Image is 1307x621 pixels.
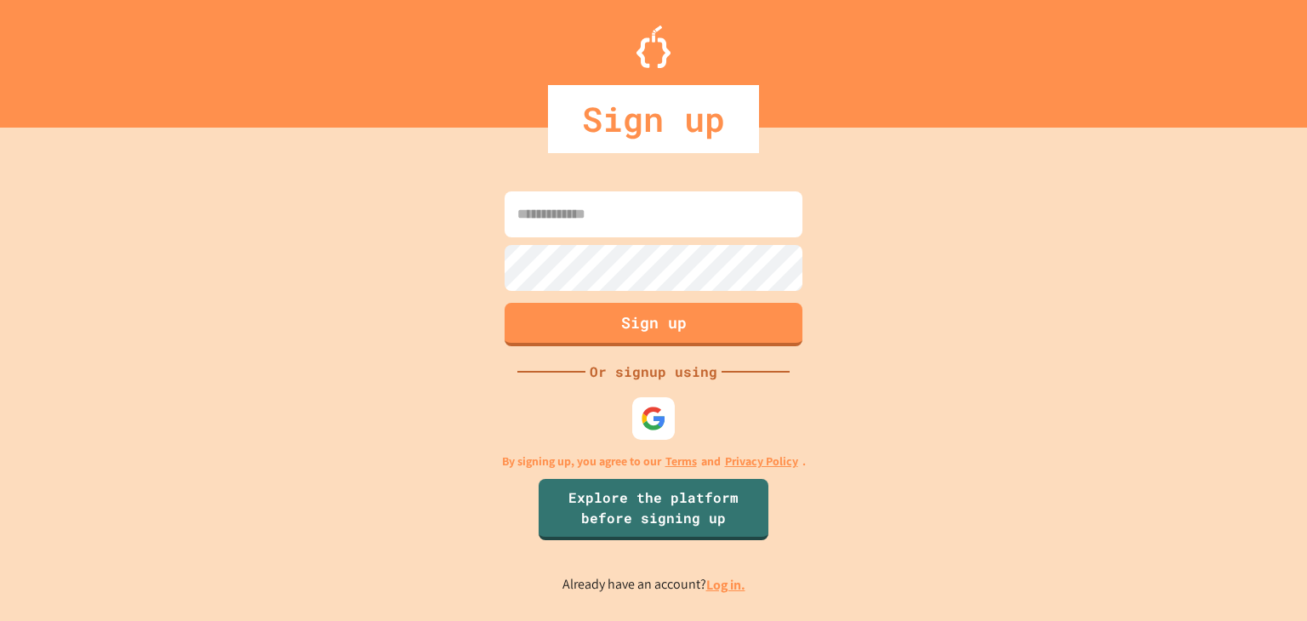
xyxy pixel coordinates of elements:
[585,362,722,382] div: Or signup using
[562,574,745,595] p: Already have an account?
[505,303,802,346] button: Sign up
[636,26,671,68] img: Logo.svg
[641,406,666,431] img: google-icon.svg
[539,479,768,540] a: Explore the platform before signing up
[725,453,798,470] a: Privacy Policy
[502,453,806,470] p: By signing up, you agree to our and .
[548,85,759,153] div: Sign up
[1236,553,1290,604] iframe: chat widget
[1166,479,1290,551] iframe: chat widget
[706,576,745,594] a: Log in.
[665,453,697,470] a: Terms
